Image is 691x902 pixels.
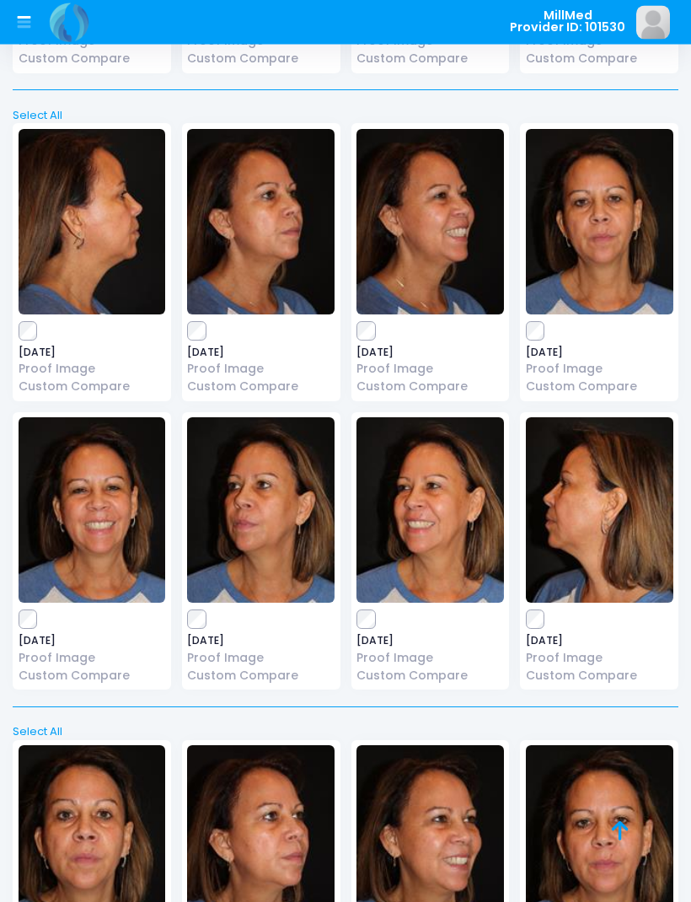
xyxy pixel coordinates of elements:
[19,130,166,315] img: image
[187,130,335,315] img: image
[19,361,166,379] a: Proof Image
[526,418,673,604] img: image
[526,668,673,685] a: Custom Compare
[19,379,166,396] a: Custom Compare
[510,9,625,34] span: MillMed Provider ID: 101530
[187,636,335,647] span: [DATE]
[356,348,504,358] span: [DATE]
[356,130,504,315] img: image
[187,379,335,396] a: Custom Compare
[356,51,504,68] a: Custom Compare
[19,348,166,358] span: [DATE]
[356,636,504,647] span: [DATE]
[187,650,335,668] a: Proof Image
[526,379,673,396] a: Custom Compare
[356,361,504,379] a: Proof Image
[187,51,335,68] a: Custom Compare
[356,379,504,396] a: Custom Compare
[526,650,673,668] a: Proof Image
[19,51,166,68] a: Custom Compare
[356,650,504,668] a: Proof Image
[187,361,335,379] a: Proof Image
[526,361,673,379] a: Proof Image
[636,6,670,40] img: image
[46,2,93,44] img: Logo
[19,650,166,668] a: Proof Image
[187,668,335,685] a: Custom Compare
[526,636,673,647] span: [DATE]
[8,108,684,125] a: Select All
[8,724,684,741] a: Select All
[356,418,504,604] img: image
[356,668,504,685] a: Custom Compare
[19,636,166,647] span: [DATE]
[526,348,673,358] span: [DATE]
[19,418,166,604] img: image
[187,348,335,358] span: [DATE]
[526,51,673,68] a: Custom Compare
[526,130,673,315] img: image
[187,418,335,604] img: image
[19,668,166,685] a: Custom Compare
